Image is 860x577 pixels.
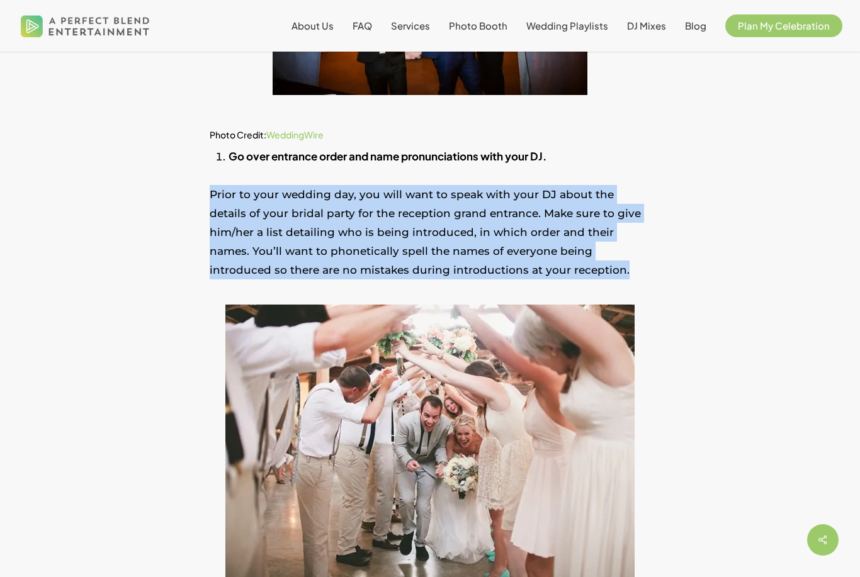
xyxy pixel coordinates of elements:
[18,5,153,47] img: A Perfect Blend Entertainment
[210,127,650,142] h6: Photo Credit:
[391,21,430,31] a: Services
[526,20,608,31] span: Wedding Playlists
[391,20,430,31] span: Services
[291,20,334,31] span: About Us
[225,305,635,577] img: bridal party tunnel, Reception grand entrance, reception entrance, introductions, Hudson Valley D...
[738,20,830,31] span: Plan My Celebration
[266,129,324,140] a: WeddingWire
[353,21,372,31] a: FAQ
[685,20,706,31] span: Blog
[627,20,666,31] span: DJ Mixes
[685,21,706,31] a: Blog
[353,20,372,31] span: FAQ
[449,21,507,31] a: Photo Booth
[229,149,546,163] strong: Go over entrance order and name pronunciations with your DJ.
[291,21,334,31] a: About Us
[526,21,608,31] a: Wedding Playlists
[627,21,666,31] a: DJ Mixes
[449,20,507,31] span: Photo Booth
[725,21,842,31] a: Plan My Celebration
[210,185,650,296] p: Prior to your wedding day, you will want to speak with your DJ about the details of your bridal p...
